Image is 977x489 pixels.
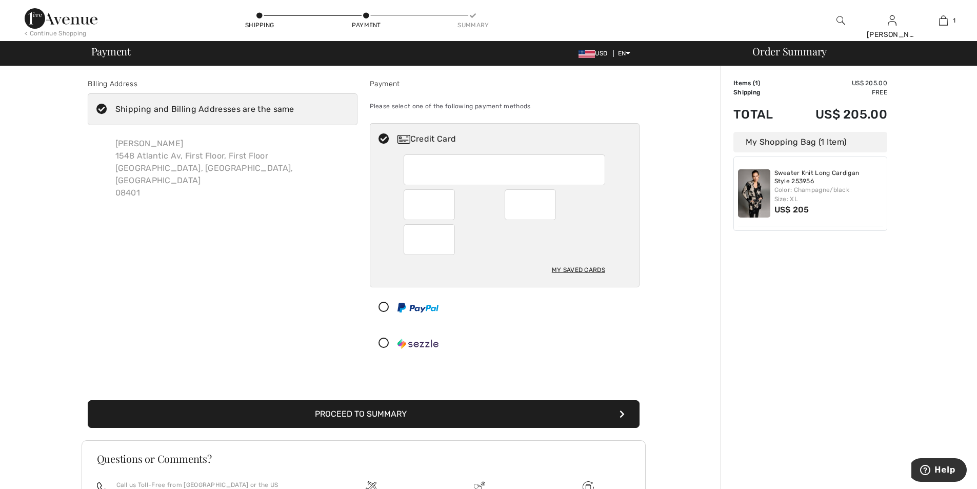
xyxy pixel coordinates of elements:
[88,79,357,89] div: Billing Address
[412,158,599,182] iframe: Secure Credit Card Frame - Credit Card Number
[115,103,294,115] div: Shipping and Billing Addresses are the same
[107,129,357,207] div: [PERSON_NAME] 1548 Atlantic Av, First Floor, First Floor [GEOGRAPHIC_DATA], [GEOGRAPHIC_DATA], [G...
[774,169,883,185] a: Sweater Knit Long Cardigan Style 253956
[918,14,968,27] a: 1
[867,29,917,40] div: [PERSON_NAME]
[457,21,488,30] div: Summary
[888,15,896,25] a: Sign In
[939,14,948,27] img: My Bag
[370,93,640,119] div: Please select one of the following payment methods
[88,400,640,428] button: Proceed to Summary
[953,16,955,25] span: 1
[397,339,438,349] img: Sezzle
[412,193,448,217] iframe: Secure Credit Card Frame - Expiration Month
[397,133,632,145] div: Credit Card
[788,88,887,97] td: Free
[774,185,883,204] div: Color: Champagne/black Size: XL
[244,21,275,30] div: Shipping
[740,46,971,56] div: Order Summary
[397,303,438,312] img: PayPal
[97,454,630,464] h3: Questions or Comments?
[25,29,87,38] div: < Continue Shopping
[733,132,887,152] div: My Shopping Bag (1 Item)
[836,14,845,27] img: search the website
[733,79,788,88] td: Items ( )
[25,8,97,29] img: 1ère Avenue
[91,46,131,56] span: Payment
[618,50,631,57] span: EN
[888,14,896,27] img: My Info
[412,228,448,251] iframe: Secure Credit Card Frame - CVV
[397,135,410,144] img: Credit Card
[552,261,605,279] div: My Saved Cards
[733,97,788,132] td: Total
[788,97,887,132] td: US$ 205.00
[579,50,595,58] img: US Dollar
[351,21,382,30] div: Payment
[733,88,788,97] td: Shipping
[579,50,611,57] span: USD
[911,458,967,484] iframe: Opens a widget where you can find more information
[788,79,887,88] td: US$ 205.00
[513,193,549,217] iframe: Secure Credit Card Frame - Expiration Year
[774,205,809,214] span: US$ 205
[370,79,640,89] div: Payment
[738,169,770,218] img: Sweater Knit Long Cardigan Style 253956
[755,80,758,87] span: 1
